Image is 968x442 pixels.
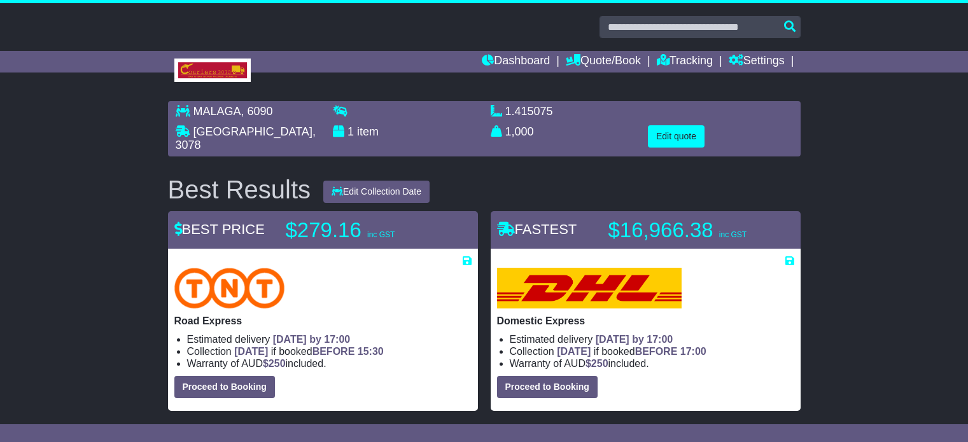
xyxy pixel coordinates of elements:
[505,125,534,138] span: 1,000
[174,221,265,237] span: BEST PRICE
[269,358,286,369] span: 250
[367,230,395,239] span: inc GST
[510,345,794,357] li: Collection
[323,181,430,203] button: Edit Collection Date
[312,346,355,357] span: BEFORE
[497,221,577,237] span: FASTEST
[729,51,785,73] a: Settings
[162,176,318,204] div: Best Results
[586,358,608,369] span: $
[286,218,445,243] p: $279.16
[241,105,273,118] span: , 6090
[510,333,794,345] li: Estimated delivery
[273,334,351,345] span: [DATE] by 17:00
[174,315,472,327] p: Road Express
[176,125,316,152] span: , 3078
[719,230,747,239] span: inc GST
[608,218,768,243] p: $16,966.38
[510,357,794,369] li: Warranty of AUD included.
[193,125,312,138] span: [GEOGRAPHIC_DATA]
[557,346,706,357] span: if booked
[635,346,678,357] span: BEFORE
[234,346,383,357] span: if booked
[505,105,553,118] span: 1.415075
[482,51,550,73] a: Dashboard
[648,125,705,148] button: Edit quote
[557,346,591,357] span: [DATE]
[174,376,275,398] button: Proceed to Booking
[174,268,285,308] img: TNT Domestic: Road Express
[680,346,706,357] span: 17:00
[234,346,268,357] span: [DATE]
[497,268,682,308] img: DHL: Domestic Express
[591,358,608,369] span: 250
[566,51,641,73] a: Quote/Book
[596,334,673,345] span: [DATE] by 17:00
[187,333,472,345] li: Estimated delivery
[497,376,598,398] button: Proceed to Booking
[358,346,384,357] span: 15:30
[357,125,379,138] span: item
[193,105,241,118] span: MALAGA
[263,358,286,369] span: $
[187,357,472,369] li: Warranty of AUD included.
[187,345,472,357] li: Collection
[497,315,794,327] p: Domestic Express
[657,51,713,73] a: Tracking
[347,125,354,138] span: 1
